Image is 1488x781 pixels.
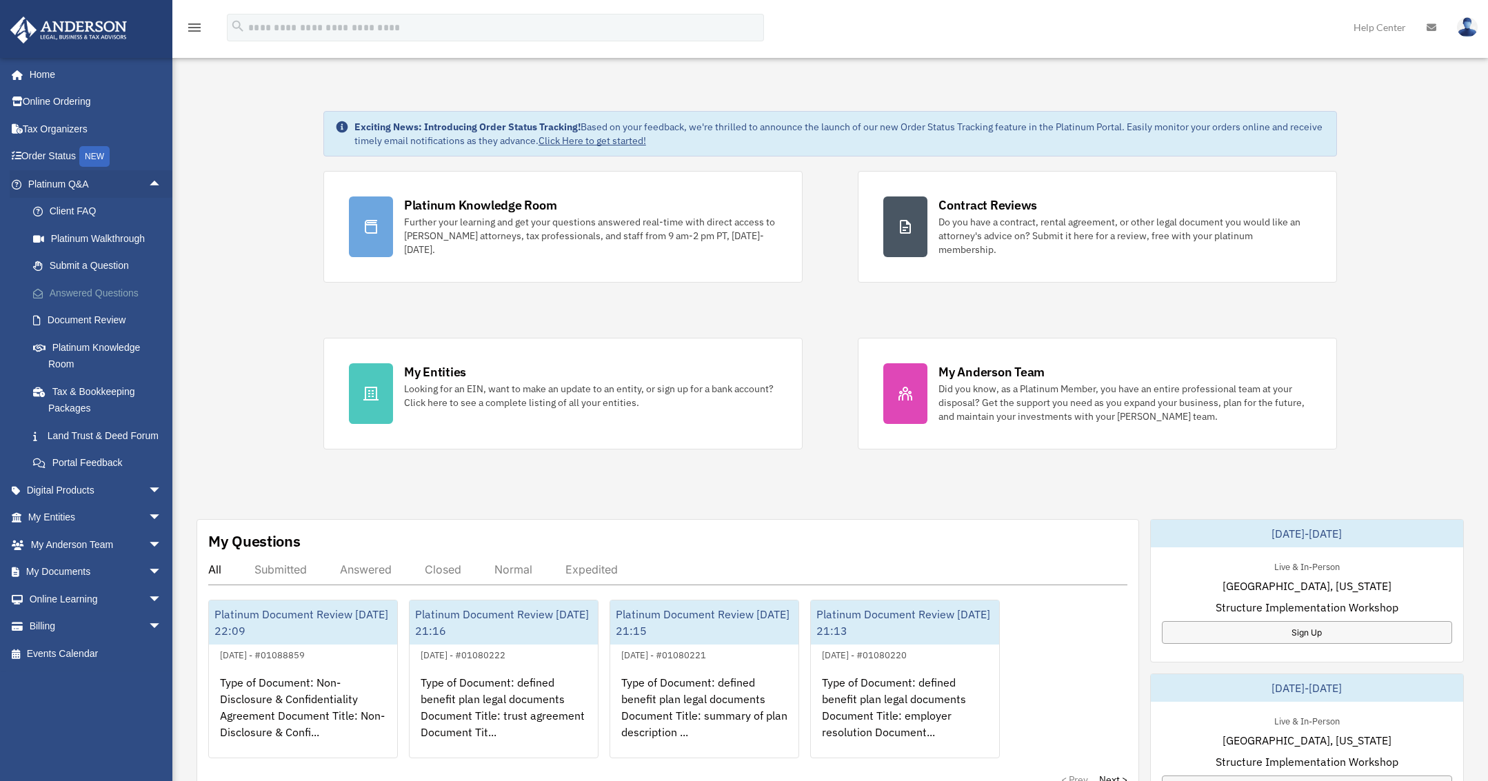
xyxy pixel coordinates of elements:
a: Platinum Q&Aarrow_drop_up [10,170,183,198]
div: Did you know, as a Platinum Member, you have an entire professional team at your disposal? Get th... [938,382,1311,423]
a: Click Here to get started! [539,134,646,147]
i: menu [186,19,203,36]
a: Answered Questions [19,279,183,307]
span: arrow_drop_down [148,504,176,532]
div: Do you have a contract, rental agreement, or other legal document you would like an attorney's ad... [938,215,1311,256]
a: My Documentsarrow_drop_down [10,558,183,586]
img: User Pic [1457,17,1478,37]
a: Online Learningarrow_drop_down [10,585,183,613]
div: Type of Document: defined benefit plan legal documents Document Title: trust agreement Document T... [410,663,598,771]
a: Land Trust & Deed Forum [19,422,183,449]
div: My Entities [404,363,466,381]
a: Platinum Document Review [DATE] 21:13[DATE] - #01080220Type of Document: defined benefit plan leg... [810,600,1000,758]
span: arrow_drop_down [148,585,176,613]
div: Platinum Document Review [DATE] 22:09 [209,600,397,645]
span: [GEOGRAPHIC_DATA], [US_STATE] [1223,732,1391,749]
div: Based on your feedback, we're thrilled to announce the launch of our new Order Status Tracking fe... [354,120,1325,148]
div: Further your learning and get your questions answered real-time with direct access to [PERSON_NAM... [404,215,777,256]
div: Expedited [565,562,618,576]
a: Contract Reviews Do you have a contract, rental agreement, or other legal document you would like... [858,171,1337,283]
div: My Anderson Team [938,363,1045,381]
a: Document Review [19,307,183,334]
a: Sign Up [1162,621,1453,644]
div: Answered [340,562,392,576]
div: Submitted [254,562,307,576]
div: Type of Document: defined benefit plan legal documents Document Title: employer resolution Docume... [811,663,999,771]
a: Platinum Walkthrough [19,225,183,252]
span: arrow_drop_down [148,476,176,505]
div: Platinum Document Review [DATE] 21:13 [811,600,999,645]
span: Structure Implementation Workshop [1216,753,1398,770]
div: My Questions [208,531,301,551]
a: My Entities Looking for an EIN, want to make an update to an entity, or sign up for a bank accoun... [323,338,803,449]
a: menu [186,24,203,36]
a: Platinum Document Review [DATE] 21:16[DATE] - #01080222Type of Document: defined benefit plan leg... [409,600,599,758]
div: All [208,562,221,576]
div: Closed [425,562,461,576]
a: Platinum Knowledge Room Further your learning and get your questions answered real-time with dire... [323,171,803,283]
strong: Exciting News: Introducing Order Status Tracking! [354,121,581,133]
div: Platinum Document Review [DATE] 21:15 [610,600,798,645]
a: Client FAQ [19,198,183,225]
div: [DATE] - #01080220 [811,647,918,661]
a: Billingarrow_drop_down [10,613,183,640]
div: Live & In-Person [1263,713,1351,727]
span: arrow_drop_up [148,170,176,199]
img: Anderson Advisors Platinum Portal [6,17,131,43]
div: Platinum Knowledge Room [404,196,557,214]
div: Type of Document: defined benefit plan legal documents Document Title: summary of plan descriptio... [610,663,798,771]
div: [DATE] - #01080221 [610,647,717,661]
div: [DATE] - #01080222 [410,647,516,661]
span: arrow_drop_down [148,558,176,587]
a: My Entitiesarrow_drop_down [10,504,183,531]
div: NEW [79,146,110,167]
div: Live & In-Person [1263,558,1351,573]
a: Events Calendar [10,640,183,667]
span: arrow_drop_down [148,613,176,641]
span: Structure Implementation Workshop [1216,599,1398,616]
div: Type of Document: Non-Disclosure & Confidentiality Agreement Document Title: Non-Disclosure & Con... [209,663,397,771]
span: arrow_drop_down [148,531,176,559]
div: Platinum Document Review [DATE] 21:16 [410,600,598,645]
a: Tax Organizers [10,115,183,143]
i: search [230,19,245,34]
div: Normal [494,562,532,576]
div: Looking for an EIN, want to make an update to an entity, or sign up for a bank account? Click her... [404,382,777,409]
div: [DATE] - #01088859 [209,647,316,661]
div: [DATE]-[DATE] [1151,520,1464,547]
a: Platinum Knowledge Room [19,334,183,378]
a: Home [10,61,176,88]
a: Platinum Document Review [DATE] 22:09[DATE] - #01088859Type of Document: Non-Disclosure & Confide... [208,600,398,758]
div: [DATE]-[DATE] [1151,674,1464,702]
a: Submit a Question [19,252,183,280]
a: Order StatusNEW [10,143,183,171]
span: [GEOGRAPHIC_DATA], [US_STATE] [1223,578,1391,594]
a: Tax & Bookkeeping Packages [19,378,183,422]
a: My Anderson Teamarrow_drop_down [10,531,183,558]
div: Contract Reviews [938,196,1037,214]
a: My Anderson Team Did you know, as a Platinum Member, you have an entire professional team at your... [858,338,1337,449]
a: Portal Feedback [19,449,183,477]
a: Online Ordering [10,88,183,116]
a: Digital Productsarrow_drop_down [10,476,183,504]
a: Platinum Document Review [DATE] 21:15[DATE] - #01080221Type of Document: defined benefit plan leg... [610,600,799,758]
